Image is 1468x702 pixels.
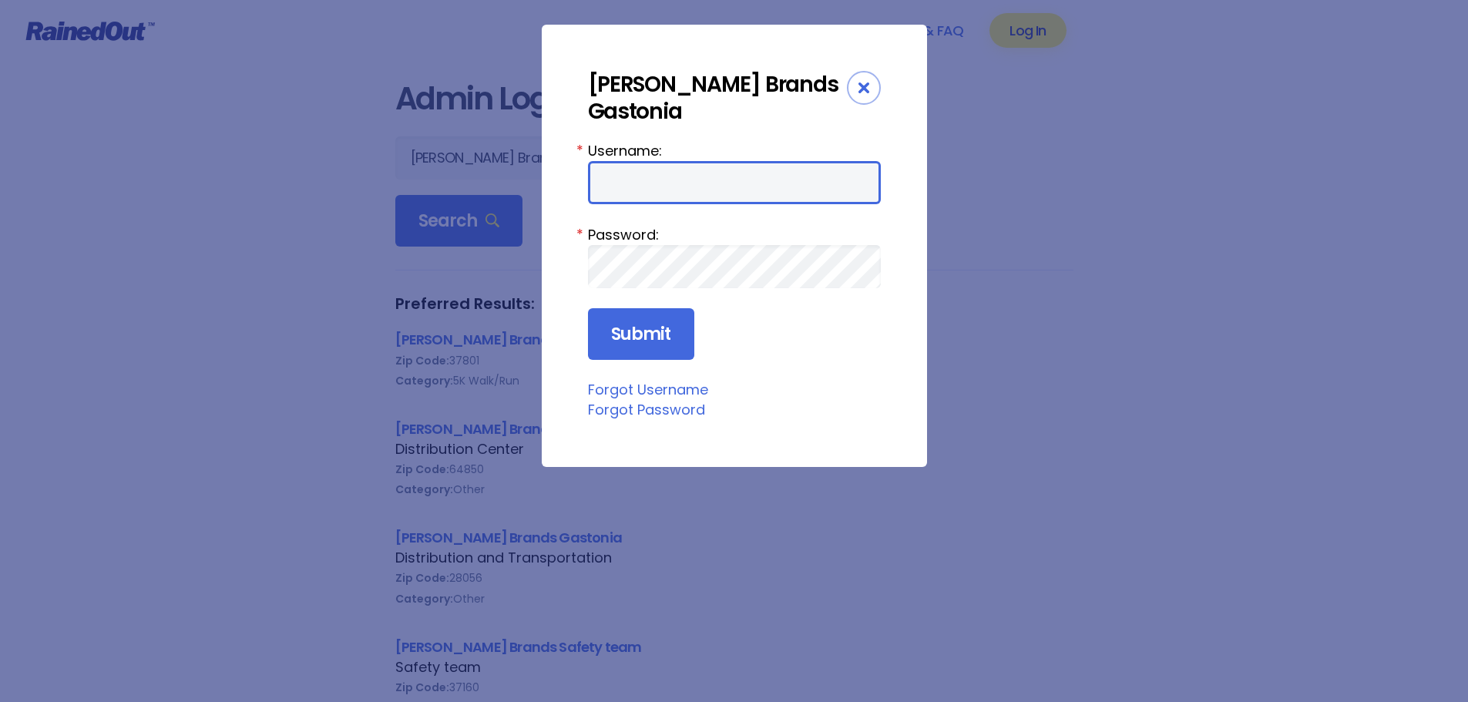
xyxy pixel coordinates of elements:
div: [PERSON_NAME] Brands Gastonia [588,71,847,125]
div: Close [847,71,881,105]
input: Submit [588,308,694,361]
label: Username: [588,140,881,161]
a: Forgot Username [588,380,708,399]
label: Password: [588,224,881,245]
a: Forgot Password [588,400,705,419]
